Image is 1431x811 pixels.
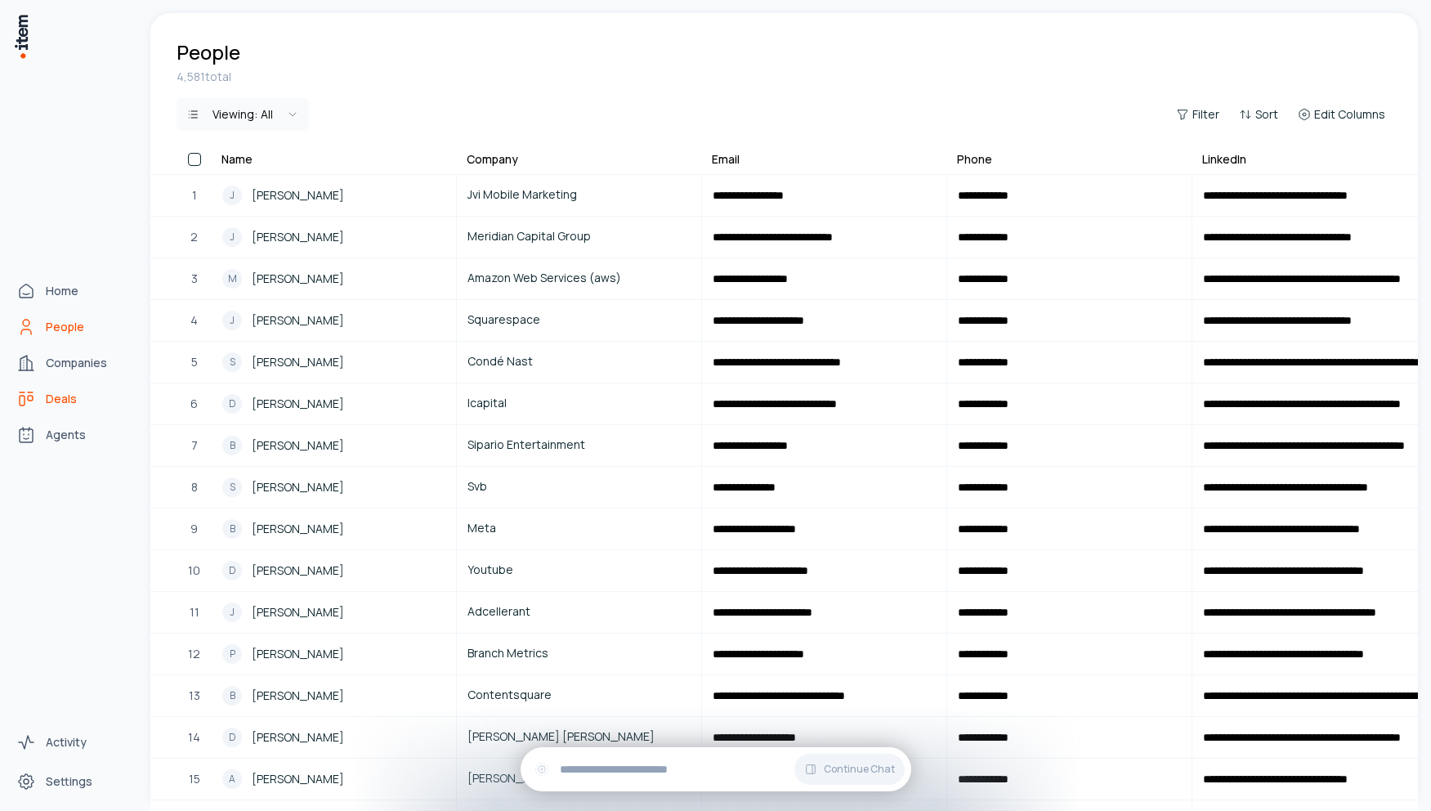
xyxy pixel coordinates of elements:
[222,477,242,497] div: S
[1202,151,1246,168] div: LinkedIn
[467,728,691,746] span: [PERSON_NAME] [PERSON_NAME]
[467,151,518,168] div: Company
[467,311,691,329] span: Squarespace
[191,270,198,288] span: 3
[458,343,700,382] a: Condé Nast
[1192,106,1219,123] span: Filter
[222,769,242,789] div: A
[46,773,92,790] span: Settings
[467,436,691,454] span: Sipario Entertainment
[467,186,691,204] span: Jvi Mobile Marketing
[252,311,344,329] span: [PERSON_NAME]
[252,395,344,413] span: [PERSON_NAME]
[212,176,455,215] a: J[PERSON_NAME]
[222,436,242,455] div: B
[177,69,1392,85] div: 4,581 total
[458,759,700,799] a: [PERSON_NAME] [PERSON_NAME]
[252,520,344,538] span: [PERSON_NAME]
[252,728,344,746] span: [PERSON_NAME]
[458,676,700,715] a: Contentsquare
[252,770,344,788] span: [PERSON_NAME]
[252,687,344,705] span: [PERSON_NAME]
[1169,103,1226,126] button: Filter
[521,747,911,791] div: Continue Chat
[222,352,242,372] div: S
[467,352,691,370] span: Condé Nast
[191,353,198,371] span: 5
[1314,106,1385,123] span: Edit Columns
[177,39,240,65] h1: People
[212,106,273,123] div: Viewing:
[212,718,455,757] a: D[PERSON_NAME]
[252,645,344,663] span: [PERSON_NAME]
[252,353,344,371] span: [PERSON_NAME]
[458,468,700,507] a: Svb
[10,726,134,759] a: Activity
[467,477,691,495] span: Svb
[467,561,691,579] span: Youtube
[10,347,134,379] a: Companies
[212,468,455,507] a: S[PERSON_NAME]
[46,734,87,751] span: Activity
[467,394,691,412] span: Icapital
[189,687,200,705] span: 13
[10,275,134,307] a: Home
[252,228,344,246] span: [PERSON_NAME]
[458,426,700,465] a: Sipario Entertainment
[188,728,200,746] span: 14
[212,301,455,340] a: J[PERSON_NAME]
[222,311,242,330] div: J
[252,603,344,621] span: [PERSON_NAME]
[212,384,455,423] a: D[PERSON_NAME]
[212,634,455,674] a: P[PERSON_NAME]
[222,227,242,247] div: J
[222,728,242,747] div: D
[192,186,197,204] span: 1
[712,151,740,168] div: Email
[458,509,700,549] a: Meta
[467,269,691,287] span: Amazon Web Services (aws)
[252,270,344,288] span: [PERSON_NAME]
[458,718,700,757] a: [PERSON_NAME] [PERSON_NAME]
[46,391,77,407] span: Deals
[188,562,200,580] span: 10
[458,634,700,674] a: Branch Metrics
[46,319,84,335] span: People
[221,151,253,168] div: Name
[212,509,455,549] a: B[PERSON_NAME]
[222,561,242,580] div: D
[467,686,691,704] span: Contentsquare
[467,644,691,662] span: Branch Metrics
[458,176,700,215] a: Jvi Mobile Marketing
[212,593,455,632] a: J[PERSON_NAME]
[190,603,199,621] span: 11
[222,603,242,622] div: J
[46,283,78,299] span: Home
[458,301,700,340] a: Squarespace
[212,676,455,715] a: B[PERSON_NAME]
[222,519,242,539] div: B
[222,269,242,289] div: M
[222,686,242,706] div: B
[1255,106,1278,123] span: Sort
[467,519,691,537] span: Meta
[1291,103,1392,126] button: Edit Columns
[188,645,200,663] span: 12
[190,228,198,246] span: 2
[190,395,198,413] span: 6
[46,427,86,443] span: Agents
[458,593,700,632] a: Adcellerant
[212,426,455,465] a: B[PERSON_NAME]
[212,259,455,298] a: M[PERSON_NAME]
[190,520,198,538] span: 9
[794,754,905,785] button: Continue Chat
[467,769,691,787] span: [PERSON_NAME] [PERSON_NAME]
[458,551,700,590] a: Youtube
[190,311,198,329] span: 4
[212,343,455,382] a: S[PERSON_NAME]
[46,355,107,371] span: Companies
[212,551,455,590] a: D[PERSON_NAME]
[189,770,200,788] span: 15
[458,384,700,423] a: Icapital
[252,562,344,580] span: [PERSON_NAME]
